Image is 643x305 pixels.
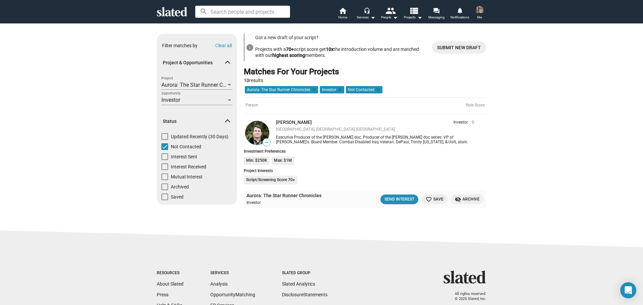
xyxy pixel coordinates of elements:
mat-expansion-panel-header: Status [157,110,237,132]
div: Project & Opportunities [157,75,237,111]
img: Brian Easley [245,121,269,145]
mat-icon: clear [310,87,316,93]
span: Saved [171,194,184,200]
button: Clear all [215,43,232,48]
mat-icon: arrow_drop_down [391,13,399,21]
mat-expansion-panel-header: Project & Opportunities [157,52,237,74]
b: 10x [326,47,334,52]
a: Analysis [210,281,228,287]
a: OpportunityMatching [210,292,255,297]
a: Aurora: The Star Runner Chronicles [246,193,321,199]
span: Save [426,196,443,203]
div: Investor [246,200,348,206]
li: Script/Screening Score 70+ [244,176,297,184]
mat-icon: headset_mic [364,7,370,13]
button: People [378,7,401,21]
mat-icon: arrow_drop_down [416,13,424,21]
span: Project & Opportunities [163,60,226,66]
span: Not Contacted [171,143,201,150]
button: Send Interest [380,195,418,204]
span: Status [163,118,226,125]
button: James WatsonMe [472,5,488,22]
span: — [263,139,270,146]
span: Home [338,13,347,21]
button: Projects [401,7,425,21]
span: Me [477,13,482,21]
mat-icon: clear [336,87,342,93]
a: Notifications [448,7,472,21]
img: James Watson [476,6,484,14]
mat-chip: Investor [320,86,344,93]
div: Services [357,13,375,21]
mat-icon: notifications [456,7,463,13]
div: Status [157,133,237,204]
div: People [381,13,398,21]
span: Interest Received [171,163,206,170]
div: Project Interests [244,168,486,173]
mat-icon: clear [374,87,380,93]
div: Role Score [466,103,485,108]
mat-chip: Aurora: The Star Runner Chronicles [245,86,318,93]
mat-icon: people [385,6,395,15]
mat-icon: home [339,7,347,15]
div: Slated Group [282,271,328,276]
span: Updated Recently (30 Days) [171,133,228,140]
a: Press [157,292,168,297]
span: Interest Sent [171,153,197,160]
div: Open Intercom Messenger [620,282,636,298]
a: [PERSON_NAME] [276,120,312,125]
sl-promotion: Got a new draft of your script? [244,34,486,61]
div: [GEOGRAPHIC_DATA], [GEOGRAPHIC_DATA], [GEOGRAPHIC_DATA] [276,127,474,132]
span: Mutual Interest [171,173,203,180]
span: Archive [455,196,480,203]
button: Save [422,195,447,204]
li: Max: $1M [272,156,294,165]
div: Projects with a script score get the introduction volume and are matched with our members. [255,45,426,60]
div: Resources [157,271,184,276]
a: Home [331,7,354,21]
span: 0 [468,120,474,125]
div: Investment Preferences [244,149,486,154]
div: Person [244,97,486,114]
a: Brian Easley [244,120,271,146]
span: Notifications [450,13,469,21]
strong: 10 [244,78,249,83]
h3: Got a new draft of your script? [255,34,426,41]
div: Matches For Your Projects [244,67,339,77]
span: Investor [453,120,468,125]
mat-icon: forum [433,7,439,14]
span: Archived [171,183,189,190]
a: DisclosureStatements [282,292,328,297]
mat-icon: arrow_drop_down [369,13,377,21]
a: Slated Analytics [282,281,315,287]
mat-icon: view_list [409,6,419,15]
span: Submit new draft [437,42,481,54]
span: Messaging [428,13,445,21]
div: Executive Producer of the [PERSON_NAME] doc. Producer of the [PERSON_NAME] doc series. VP of [PER... [276,135,474,144]
p: All rights reserved. © 2025 Slated, Inc. [448,292,486,301]
button: Archive [451,195,484,204]
div: Services [210,271,255,276]
input: Search people and projects [195,6,290,18]
button: Services [354,7,378,21]
span: results [244,78,263,83]
span: Aurora: The Star Runner Chronicles [161,82,244,88]
span: Projects [404,13,422,21]
a: Messaging [425,7,448,21]
div: Send Interest [384,196,414,203]
a: About Slated [157,281,184,287]
li: Min: $250K [244,156,270,165]
mat-chip: Not Contacted [346,86,382,93]
b: highest scoring [272,53,305,58]
mat-icon: favorite_border [426,196,432,203]
b: 70+ [286,47,294,52]
div: Filter matches by [162,43,198,49]
span: Investor [161,97,180,103]
a: More Info [432,42,486,54]
mat-icon: info [246,44,254,52]
mat-icon: visibility_off [455,196,461,203]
